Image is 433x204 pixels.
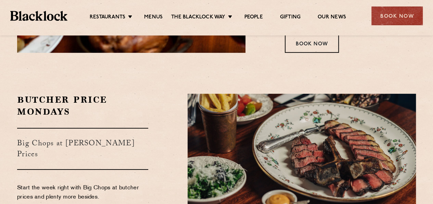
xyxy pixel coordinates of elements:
a: Restaurants [90,14,125,21]
a: People [244,14,263,21]
a: Menus [144,14,163,21]
h3: Big Chops at [PERSON_NAME] Prices [17,128,148,170]
a: Our News [318,14,346,21]
h2: Butcher Price Mondays [17,94,148,118]
a: The Blacklock Way [171,14,225,21]
div: Book Now [285,34,339,53]
img: BL_Textured_Logo-footer-cropped.svg [10,11,67,20]
div: Book Now [371,6,423,25]
a: Gifting [280,14,301,21]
